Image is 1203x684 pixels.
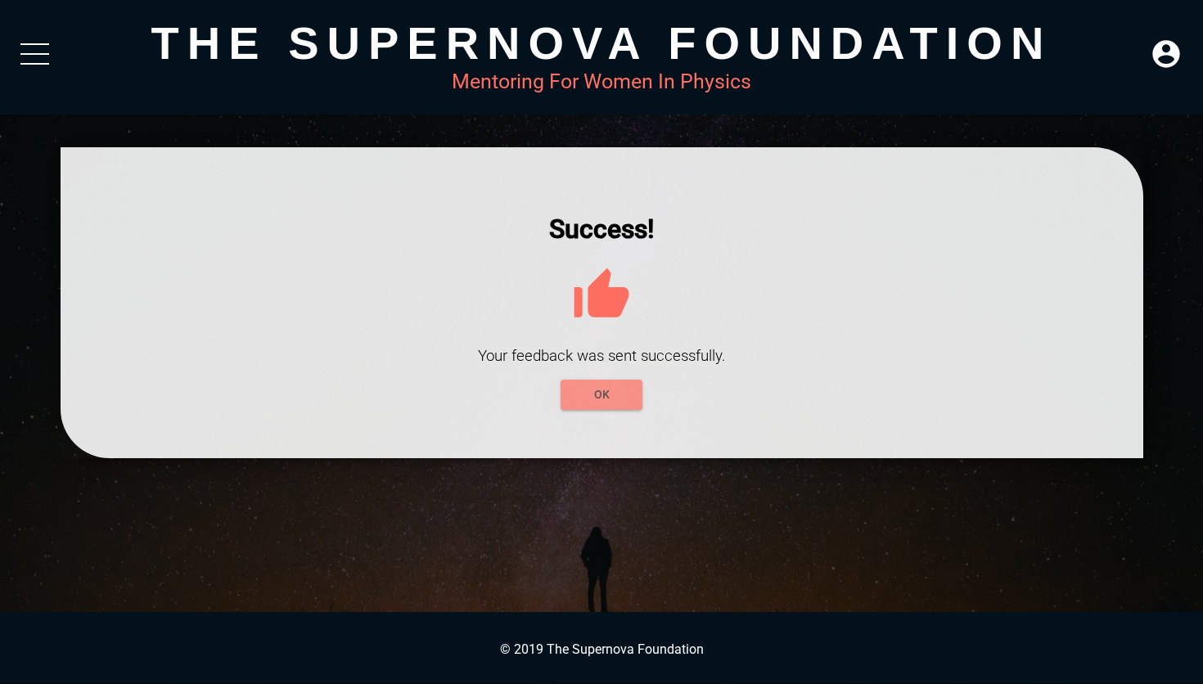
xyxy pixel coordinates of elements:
h3: Your feedback was sent successfully. [110,347,1094,365]
div: The Supernova Foundation [61,16,1143,70]
h1: Success! [110,214,1094,245]
button: OK [561,380,642,410]
p: © 2019 The Supernova Foundation [16,641,1187,657]
span: OK [574,385,629,405]
div: Mentoring For Women In Physics [61,70,1143,93]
